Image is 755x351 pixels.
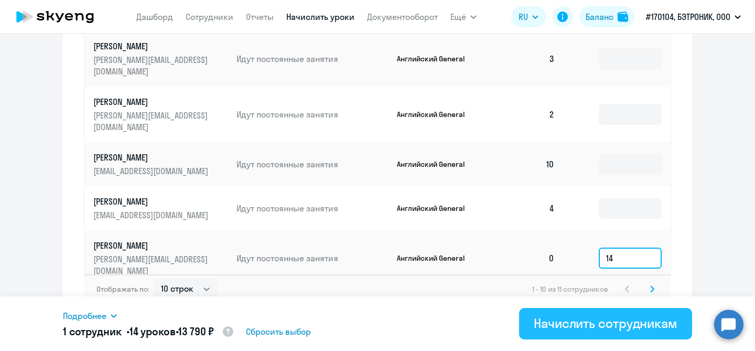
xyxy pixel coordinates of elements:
p: [PERSON_NAME] [93,96,211,108]
p: [EMAIL_ADDRESS][DOMAIN_NAME] [93,165,211,177]
p: Английский General [397,159,476,169]
p: Идут постоянные занятия [236,203,389,214]
p: [PERSON_NAME][EMAIL_ADDRESS][DOMAIN_NAME] [93,253,211,276]
p: [EMAIL_ADDRESS][DOMAIN_NAME] [93,209,211,221]
a: [PERSON_NAME][PERSON_NAME][EMAIL_ADDRESS][DOMAIN_NAME] [93,40,228,77]
a: Сотрудники [186,12,233,22]
p: Идут постоянные занятия [236,53,389,65]
span: Отображать по: [96,284,149,294]
td: 4 [490,186,563,230]
p: [PERSON_NAME] [93,240,211,251]
a: Отчеты [246,12,274,22]
a: [PERSON_NAME][EMAIL_ADDRESS][DOMAIN_NAME] [93,196,228,221]
p: [PERSON_NAME] [93,40,211,52]
p: #170104, БЭТРОНИК, ООО [646,10,730,23]
p: Идут постоянные занятия [236,109,389,120]
span: RU [519,10,528,23]
span: 1 - 10 из 11 сотрудников [532,284,608,294]
button: Начислить сотрудникам [519,308,692,339]
td: 10 [490,142,563,186]
a: [PERSON_NAME][EMAIL_ADDRESS][DOMAIN_NAME] [93,152,228,177]
p: Английский General [397,204,476,213]
p: [PERSON_NAME][EMAIL_ADDRESS][DOMAIN_NAME] [93,110,211,133]
td: 2 [490,87,563,142]
button: Балансbalance [579,6,634,27]
p: [PERSON_NAME] [93,152,211,163]
div: Начислить сотрудникам [534,315,677,332]
p: Идут постоянные занятия [236,252,389,264]
button: #170104, БЭТРОНИК, ООО [641,4,746,29]
td: 0 [490,230,563,286]
p: Английский General [397,110,476,119]
span: Ещё [450,10,466,23]
span: 13 790 ₽ [178,325,214,338]
a: Документооборот [367,12,438,22]
a: Начислить уроки [286,12,354,22]
a: [PERSON_NAME][PERSON_NAME][EMAIL_ADDRESS][DOMAIN_NAME] [93,96,228,133]
a: [PERSON_NAME][PERSON_NAME][EMAIL_ADDRESS][DOMAIN_NAME] [93,240,228,276]
p: [PERSON_NAME][EMAIL_ADDRESS][DOMAIN_NAME] [93,54,211,77]
p: [PERSON_NAME] [93,196,211,207]
a: Дашборд [136,12,173,22]
p: Английский General [397,253,476,263]
button: RU [511,6,546,27]
td: 3 [490,31,563,87]
span: Сбросить выбор [246,325,311,338]
p: Идут постоянные занятия [236,158,389,170]
p: Английский General [397,54,476,63]
span: 14 уроков [130,325,176,338]
button: Ещё [450,6,477,27]
img: balance [618,12,628,22]
h5: 1 сотрудник • • [63,324,234,340]
span: Подробнее [63,310,106,322]
div: Баланс [586,10,613,23]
